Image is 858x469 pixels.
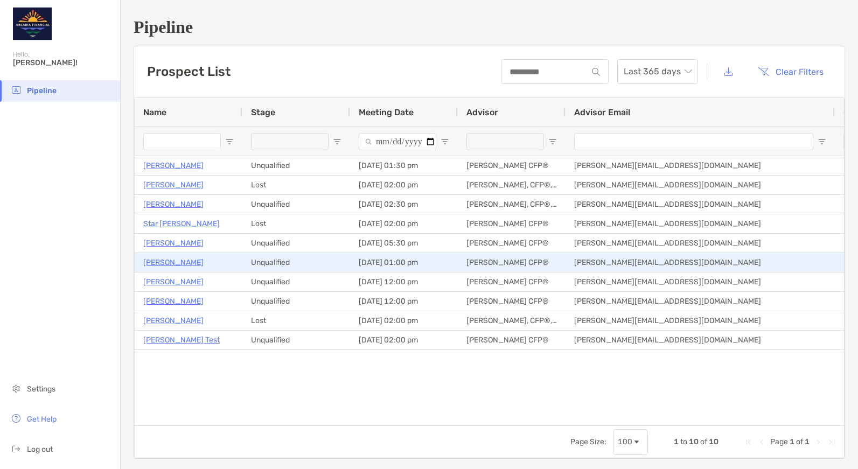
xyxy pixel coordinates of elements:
[242,214,350,233] div: Lost
[744,438,753,446] div: First Page
[566,292,835,311] div: [PERSON_NAME][EMAIL_ADDRESS][DOMAIN_NAME]
[359,133,436,150] input: Meeting Date Filter Input
[466,107,498,117] span: Advisor
[350,176,458,194] div: [DATE] 02:00 pm
[27,415,57,424] span: Get Help
[359,107,414,117] span: Meeting Date
[10,412,23,425] img: get-help icon
[242,272,350,291] div: Unqualified
[750,60,832,83] button: Clear Filters
[350,253,458,272] div: [DATE] 01:00 pm
[458,331,566,349] div: [PERSON_NAME] CFP®
[333,137,341,146] button: Open Filter Menu
[570,437,606,446] div: Page Size:
[818,137,826,146] button: Open Filter Menu
[790,437,794,446] span: 1
[242,176,350,194] div: Lost
[566,331,835,349] div: [PERSON_NAME][EMAIL_ADDRESS][DOMAIN_NAME]
[242,253,350,272] div: Unqualified
[143,314,204,327] a: [PERSON_NAME]
[350,331,458,349] div: [DATE] 02:00 pm
[143,275,204,289] a: [PERSON_NAME]
[143,333,220,347] a: [PERSON_NAME] Test
[350,195,458,214] div: [DATE] 02:30 pm
[242,195,350,214] div: Unqualified
[796,437,803,446] span: of
[143,133,221,150] input: Name Filter Input
[458,272,566,291] div: [PERSON_NAME] CFP®
[27,384,55,394] span: Settings
[251,107,275,117] span: Stage
[143,178,204,192] a: [PERSON_NAME]
[350,272,458,291] div: [DATE] 12:00 pm
[709,437,719,446] span: 10
[350,234,458,253] div: [DATE] 05:30 pm
[566,234,835,253] div: [PERSON_NAME][EMAIL_ADDRESS][DOMAIN_NAME]
[574,133,813,150] input: Advisor Email Filter Input
[350,311,458,330] div: [DATE] 02:00 pm
[757,438,766,446] div: Previous Page
[242,311,350,330] div: Lost
[143,236,204,250] a: [PERSON_NAME]
[143,159,204,172] a: [PERSON_NAME]
[10,83,23,96] img: pipeline icon
[566,272,835,291] div: [PERSON_NAME][EMAIL_ADDRESS][DOMAIN_NAME]
[27,86,57,95] span: Pipeline
[13,4,52,43] img: Zoe Logo
[574,107,630,117] span: Advisor Email
[143,198,204,211] a: [PERSON_NAME]
[680,437,687,446] span: to
[566,253,835,272] div: [PERSON_NAME][EMAIL_ADDRESS][DOMAIN_NAME]
[350,156,458,175] div: [DATE] 01:30 pm
[27,445,53,454] span: Log out
[225,137,234,146] button: Open Filter Menu
[458,214,566,233] div: [PERSON_NAME] CFP®
[242,292,350,311] div: Unqualified
[613,429,648,455] div: Page Size
[134,17,845,37] h1: Pipeline
[242,331,350,349] div: Unqualified
[147,64,231,79] h3: Prospect List
[143,295,204,308] a: [PERSON_NAME]
[624,60,692,83] span: Last 365 days
[827,438,835,446] div: Last Page
[242,234,350,253] div: Unqualified
[618,437,632,446] div: 100
[350,292,458,311] div: [DATE] 12:00 pm
[458,176,566,194] div: [PERSON_NAME], CFP®, EA
[441,137,449,146] button: Open Filter Menu
[350,214,458,233] div: [DATE] 02:00 pm
[10,382,23,395] img: settings icon
[805,437,810,446] span: 1
[548,137,557,146] button: Open Filter Menu
[674,437,679,446] span: 1
[13,58,114,67] span: [PERSON_NAME]!
[566,311,835,330] div: [PERSON_NAME][EMAIL_ADDRESS][DOMAIN_NAME]
[143,256,204,269] a: [PERSON_NAME]
[143,217,220,230] a: Star [PERSON_NAME]
[143,107,166,117] span: Name
[458,234,566,253] div: [PERSON_NAME] CFP®
[458,311,566,330] div: [PERSON_NAME], CFP®, EA
[566,214,835,233] div: [PERSON_NAME][EMAIL_ADDRESS][DOMAIN_NAME]
[689,437,699,446] span: 10
[458,253,566,272] div: [PERSON_NAME] CFP®
[592,68,600,76] img: input icon
[814,438,822,446] div: Next Page
[700,437,707,446] span: of
[566,176,835,194] div: [PERSON_NAME][EMAIL_ADDRESS][DOMAIN_NAME]
[566,156,835,175] div: [PERSON_NAME][EMAIL_ADDRESS][DOMAIN_NAME]
[566,195,835,214] div: [PERSON_NAME][EMAIL_ADDRESS][DOMAIN_NAME]
[10,442,23,455] img: logout icon
[458,156,566,175] div: [PERSON_NAME] CFP®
